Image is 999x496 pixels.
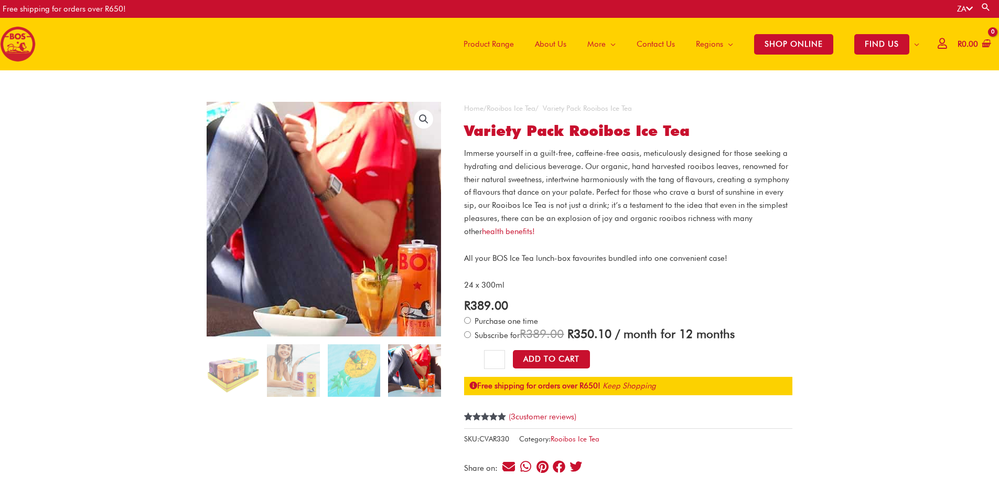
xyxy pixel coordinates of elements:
[207,344,259,397] img: Variety Pack Rooibos Ice Tea
[637,28,675,60] span: Contact Us
[958,39,978,49] bdi: 0.00
[854,34,909,55] span: FIND US
[445,18,930,70] nav: Site Navigation
[513,350,590,368] button: Add to Cart
[464,298,470,312] span: R
[453,18,524,70] a: Product Range
[603,381,656,391] a: Keep Shopping
[567,326,574,341] span: R
[754,34,833,55] span: SHOP ONLINE
[388,344,441,397] img: DSC_0360-2
[464,147,792,238] p: Immerse yourself in a guilt-free, caffeine-free oasis, meticulously designed for those seeking a ...
[473,331,735,340] span: Subscribe for
[615,326,735,341] span: / month for 12 months
[464,102,792,115] nav: Breadcrumb
[519,459,533,473] div: Share on whatsapp
[414,110,433,129] a: View full-screen image gallery
[482,227,535,236] a: health benefits!
[955,33,991,56] a: View Shopping Cart, empty
[535,459,550,473] div: Share on pinterest
[520,326,526,341] span: R
[626,18,685,70] a: Contact Us
[464,252,792,265] p: All your BOS Ice Tea lunch-box favourites bundled into one convenient case!
[473,316,538,326] span: Purchase one time
[569,459,583,473] div: Share on twitter
[535,28,566,60] span: About Us
[464,122,792,140] h1: Variety Pack Rooibos Ice Tea
[469,381,600,391] strong: Free shipping for orders over R650!
[464,104,484,112] a: Home
[464,432,509,446] span: SKU:
[696,28,723,60] span: Regions
[957,4,973,14] a: ZA
[484,350,504,369] input: Product quantity
[587,28,606,60] span: More
[981,2,991,12] a: Search button
[509,412,576,421] a: (3customer reviews)
[511,412,515,421] span: 3
[502,459,516,473] div: Share on email
[328,344,380,397] img: Variety Pack Rooibos Ice Tea - Image 3
[958,39,962,49] span: R
[744,18,844,70] a: SHOP ONLINE
[577,18,626,70] a: More
[464,413,507,456] span: Rated out of 5 based on customer ratings
[464,28,514,60] span: Product Range
[685,18,744,70] a: Regions
[464,413,468,432] span: 3
[464,317,471,324] input: Purchase one time
[551,435,599,443] a: Rooibos Ice Tea
[520,326,564,341] span: 389.00
[479,435,509,443] span: CVAR330
[524,18,577,70] a: About Us
[464,465,501,472] div: Share on:
[567,326,611,341] span: 350.10
[267,344,319,397] img: LEMON-BERRY-2
[464,298,508,312] bdi: 389.00
[552,459,566,473] div: Share on facebook
[519,432,599,446] span: Category:
[464,331,471,338] input: Subscribe for / month for 12 months
[487,104,535,112] a: Rooibos Ice Tea
[464,279,792,292] p: 24 x 300ml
